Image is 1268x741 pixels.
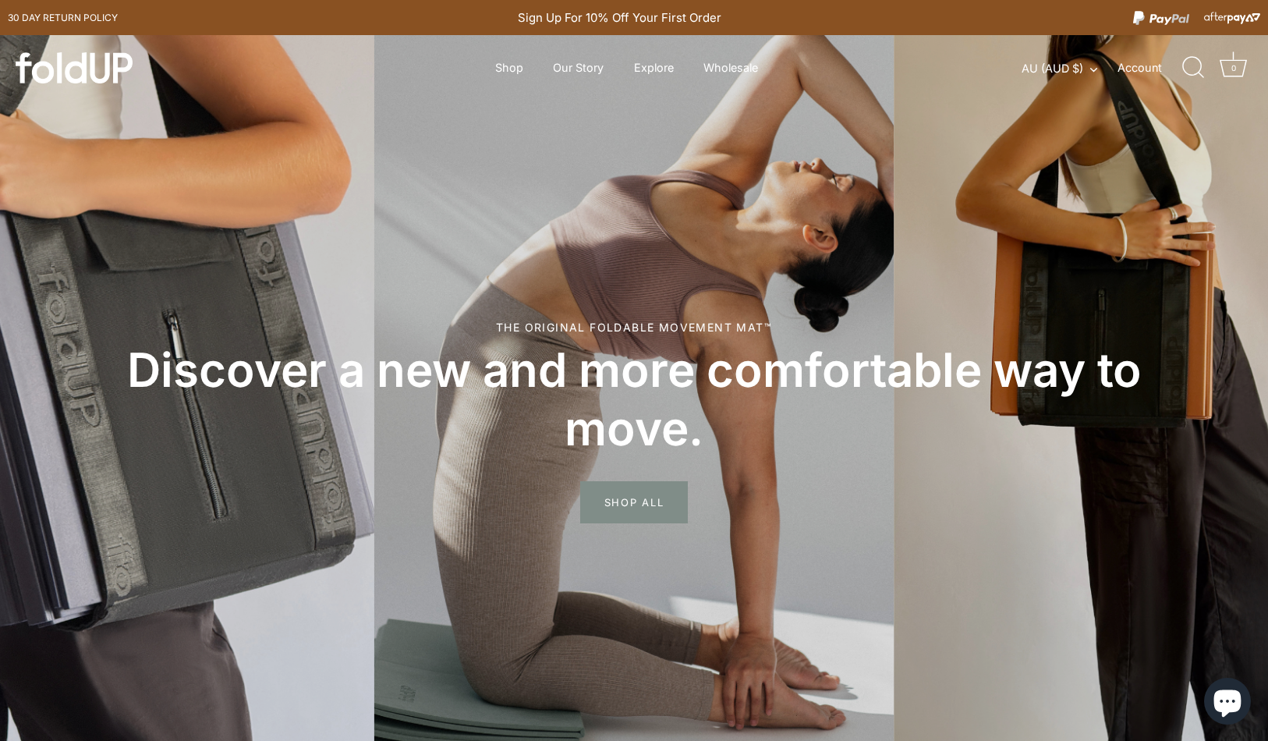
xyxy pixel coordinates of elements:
a: Wholesale [690,53,772,83]
div: 0 [1226,60,1241,76]
a: Search [1177,51,1211,85]
a: Account [1117,58,1189,77]
h2: Discover a new and more comfortable way to move. [70,341,1198,458]
a: 30 day Return policy [8,9,118,27]
a: Cart [1217,51,1251,85]
img: foldUP [16,52,133,83]
a: Our Story [540,53,618,83]
a: Explore [620,53,687,83]
span: SHOP ALL [580,481,689,523]
div: Primary navigation [456,53,796,83]
div: The original foldable movement mat™ [70,319,1198,335]
inbox-online-store-chat: Shopify online store chat [1199,678,1256,729]
button: AU (AUD $) [1022,62,1114,76]
a: Shop [481,53,537,83]
a: foldUP [16,52,247,83]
